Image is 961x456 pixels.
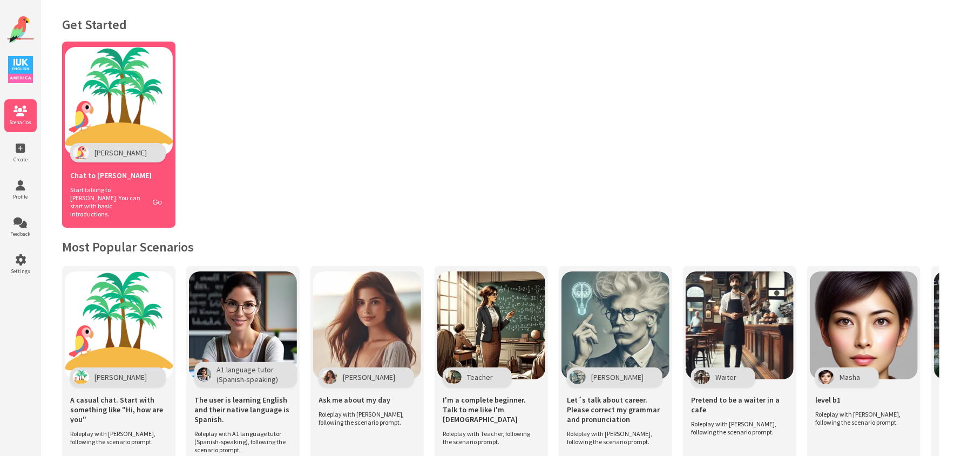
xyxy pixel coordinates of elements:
[570,370,586,384] img: Character
[443,430,534,446] span: Roleplay with Teacher, following the scenario prompt.
[65,47,173,155] img: Chat with Polly
[7,16,34,43] img: Website Logo
[70,186,141,218] span: Start talking to [PERSON_NAME]. You can start with basic introductions.
[691,395,788,414] span: Pretend to be a waiter in a cafe
[8,56,33,83] img: IUK Logo
[4,230,37,237] span: Feedback
[815,410,907,426] span: Roleplay with [PERSON_NAME], following the scenario prompt.
[840,372,860,382] span: Masha
[216,365,278,384] span: A1 language tutor (Spanish-speaking)
[815,395,841,405] span: level b1
[73,370,89,384] img: Character
[70,395,167,424] span: A casual chat. Start with something like "Hi, how are you"
[70,171,152,180] span: Chat to [PERSON_NAME]
[73,146,89,160] img: Polly
[62,239,939,255] h2: Most Popular Scenarios
[343,372,395,382] span: [PERSON_NAME]
[4,156,37,163] span: Create
[561,271,669,379] img: Scenario Image
[591,372,644,382] span: [PERSON_NAME]
[694,370,710,384] img: Character
[810,271,918,379] img: Scenario Image
[189,271,297,379] img: Scenario Image
[70,430,162,446] span: Roleplay with [PERSON_NAME], following the scenario prompt.
[194,395,292,424] span: The user is learning English and their native language is Spanish.
[147,194,167,210] button: Go
[94,148,147,158] span: [PERSON_NAME]
[319,410,410,426] span: Roleplay with [PERSON_NAME], following the scenario prompt.
[62,16,939,33] h1: Get Started
[194,430,286,454] span: Roleplay with A1 language tutor (Spanish-speaking), following the scenario prompt.
[321,370,337,384] img: Character
[467,372,493,382] span: Teacher
[65,271,173,379] img: Scenario Image
[197,367,211,382] img: Character
[567,430,659,446] span: Roleplay with [PERSON_NAME], following the scenario prompt.
[818,370,834,384] img: Character
[686,271,794,379] img: Scenario Image
[4,119,37,126] span: Scenarios
[691,420,783,436] span: Roleplay with [PERSON_NAME], following the scenario prompt.
[94,372,147,382] span: [PERSON_NAME]
[445,370,462,384] img: Character
[319,395,390,405] span: Ask me about my day
[437,271,545,379] img: Scenario Image
[443,395,540,424] span: I'm a complete beginner. Talk to me like I'm [DEMOGRAPHIC_DATA]
[4,193,37,200] span: Profile
[567,395,664,424] span: Let´s talk about career. Please correct my grammar and pronunciation
[4,268,37,275] span: Settings
[715,372,736,382] span: Waiter
[313,271,421,379] img: Scenario Image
